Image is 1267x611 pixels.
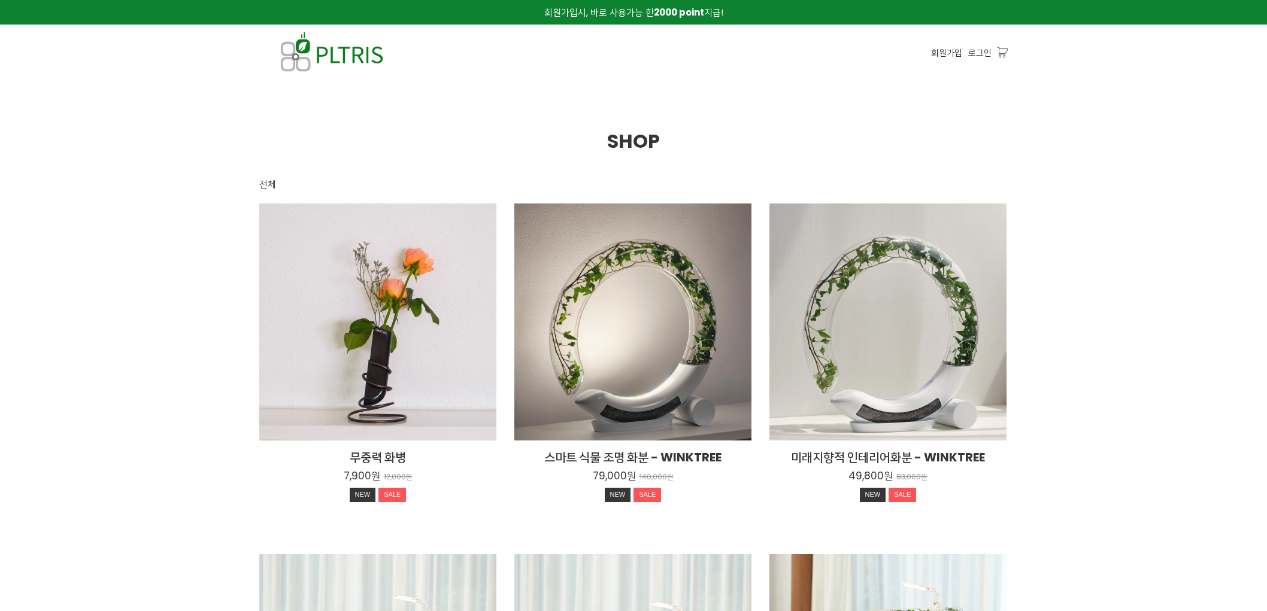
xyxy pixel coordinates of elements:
[350,488,376,502] div: NEW
[259,177,276,191] div: 전체
[968,46,992,59] a: 로그인
[384,473,413,482] p: 12,000원
[259,449,496,466] h2: 무중력 화병
[378,488,406,502] div: SALE
[889,488,916,502] div: SALE
[344,469,380,482] p: 7,900원
[639,473,674,482] p: 140,000원
[848,469,893,482] p: 49,800원
[769,449,1007,505] a: 미래지향적 인테리어화분 - WINKTREE 49,800원 83,000원 NEWSALE
[607,127,660,154] span: SHOP
[654,6,704,19] strong: 2000 point
[259,449,496,505] a: 무중력 화병 7,900원 12,000원 NEWSALE
[896,473,927,482] p: 83,000원
[605,488,631,502] div: NEW
[514,449,751,466] h2: 스마트 식물 조명 화분 - WINKTREE
[769,449,1007,466] h2: 미래지향적 인테리어화분 - WINKTREE
[593,469,636,482] p: 79,000원
[860,488,886,502] div: NEW
[514,449,751,505] a: 스마트 식물 조명 화분 - WINKTREE 79,000원 140,000원 NEWSALE
[633,488,661,502] div: SALE
[931,46,962,59] a: 회원가입
[544,6,723,19] span: 회원가입시, 바로 사용가능 한 지급!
